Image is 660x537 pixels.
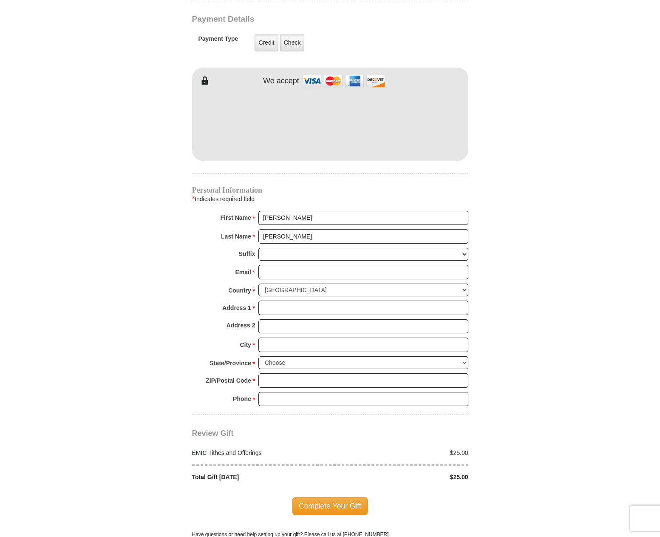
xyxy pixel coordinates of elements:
[292,497,368,515] span: Complete Your Gift
[227,319,255,331] strong: Address 2
[330,473,473,482] div: $25.00
[198,35,238,47] h5: Payment Type
[187,473,330,482] div: Total Gift [DATE]
[255,34,278,51] label: Credit
[222,302,251,314] strong: Address 1
[263,77,299,86] h4: We accept
[187,449,330,457] div: EMIC Tithes and Offerings
[192,14,409,24] h3: Payment Details
[210,357,251,369] strong: State/Province
[235,266,251,278] strong: Email
[228,284,251,296] strong: Country
[192,187,468,193] h4: Personal Information
[221,212,251,224] strong: First Name
[280,34,305,51] label: Check
[330,449,473,457] div: $25.00
[233,393,251,405] strong: Phone
[239,248,255,260] strong: Suffix
[301,72,386,90] img: credit cards accepted
[192,429,234,438] span: Review Gift
[221,230,251,242] strong: Last Name
[206,375,251,386] strong: ZIP/Postal Code
[240,339,251,351] strong: City
[192,193,468,205] div: Indicates required field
